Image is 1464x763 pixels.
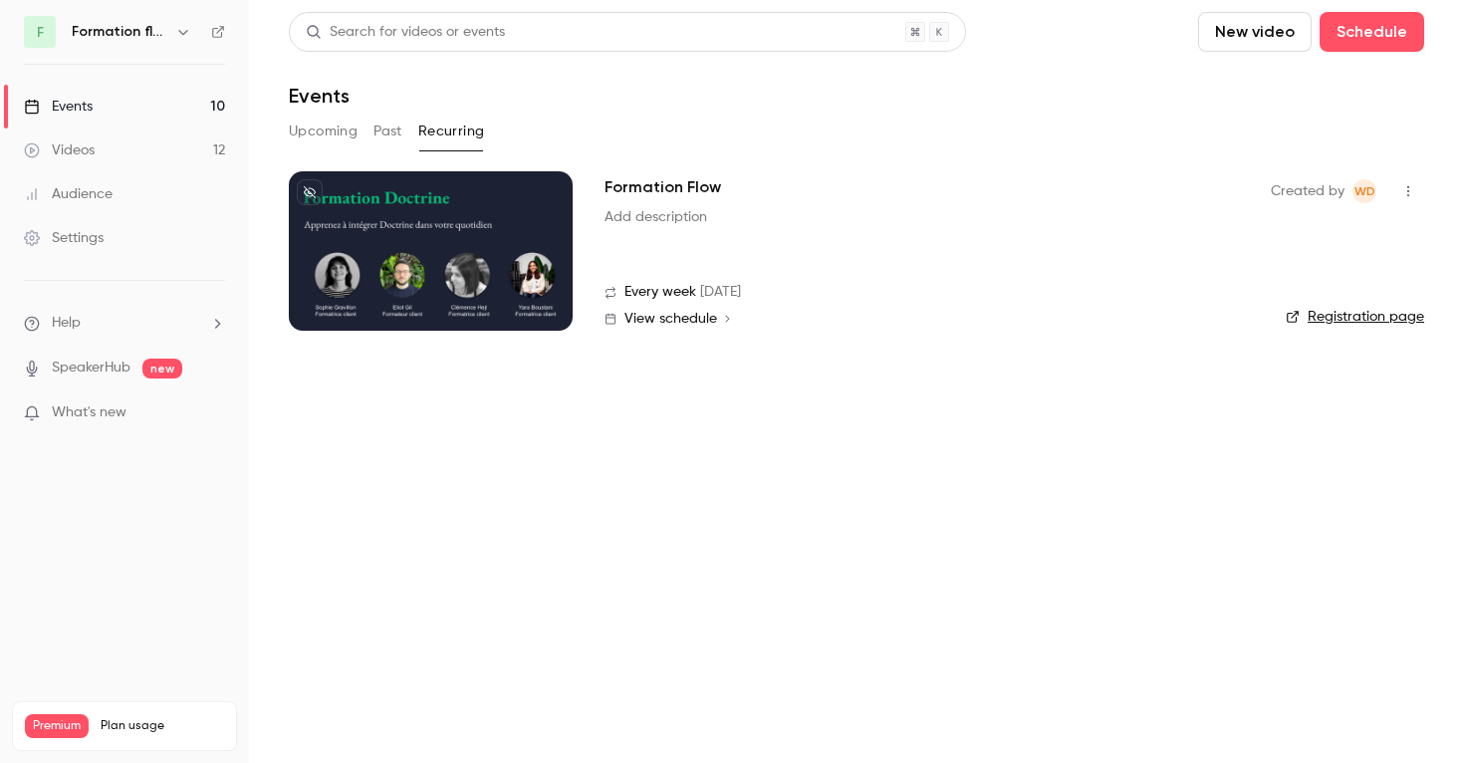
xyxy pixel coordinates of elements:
button: Recurring [418,116,485,147]
span: Plan usage [101,718,224,734]
button: New video [1198,12,1312,52]
span: Every week [624,282,696,303]
a: Formation Flow [605,175,721,199]
span: Webinar Doctrine [1352,179,1376,203]
div: Search for videos or events [306,22,505,43]
div: Settings [24,228,104,248]
a: Registration page [1286,307,1424,327]
span: new [142,359,182,379]
iframe: Noticeable Trigger [201,404,225,422]
span: Created by [1271,179,1344,203]
li: help-dropdown-opener [24,313,225,334]
span: Premium [25,714,89,738]
span: F [37,22,44,43]
button: Past [373,116,402,147]
h6: Formation flow [72,22,167,42]
button: Upcoming [289,116,358,147]
div: Audience [24,184,113,204]
span: Help [52,313,81,334]
h1: Events [289,84,350,108]
span: View schedule [624,312,717,326]
button: Schedule [1320,12,1424,52]
span: [DATE] [700,282,741,303]
div: Events [24,97,93,117]
a: View schedule [605,311,1239,327]
span: What's new [52,402,126,423]
a: SpeakerHub [52,358,130,379]
a: Add description [605,207,707,227]
span: WD [1354,179,1375,203]
div: Videos [24,140,95,160]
